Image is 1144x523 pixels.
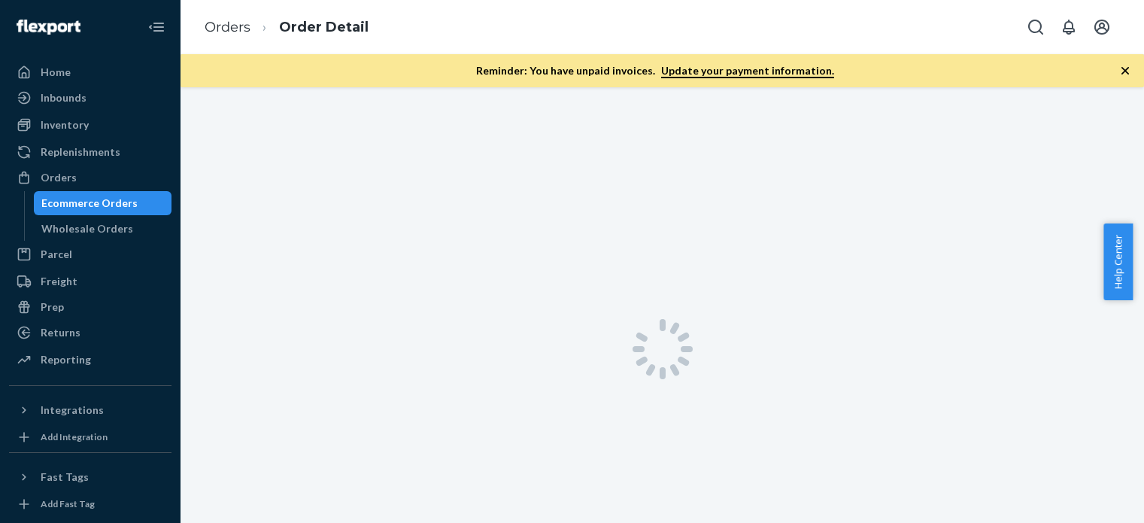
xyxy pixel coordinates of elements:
[41,170,77,185] div: Orders
[9,398,171,422] button: Integrations
[279,19,369,35] a: Order Detail
[41,470,89,485] div: Fast Tags
[1021,12,1051,42] button: Open Search Box
[9,269,171,293] a: Freight
[9,86,171,110] a: Inbounds
[9,495,171,513] a: Add Fast Tag
[41,352,91,367] div: Reporting
[41,430,108,443] div: Add Integration
[476,63,834,78] p: Reminder: You have unpaid invoices.
[205,19,250,35] a: Orders
[1087,12,1117,42] button: Open account menu
[9,465,171,489] button: Fast Tags
[9,242,171,266] a: Parcel
[41,403,104,418] div: Integrations
[41,274,77,289] div: Freight
[9,60,171,84] a: Home
[34,217,172,241] a: Wholesale Orders
[41,65,71,80] div: Home
[141,12,171,42] button: Close Navigation
[9,348,171,372] a: Reporting
[41,144,120,160] div: Replenishments
[1103,223,1133,300] button: Help Center
[9,140,171,164] a: Replenishments
[41,117,89,132] div: Inventory
[661,64,834,78] a: Update your payment information.
[41,325,80,340] div: Returns
[9,113,171,137] a: Inventory
[41,300,64,315] div: Prep
[9,166,171,190] a: Orders
[17,20,80,35] img: Flexport logo
[41,90,86,105] div: Inbounds
[41,497,95,510] div: Add Fast Tag
[1054,12,1084,42] button: Open notifications
[41,196,138,211] div: Ecommerce Orders
[193,5,381,50] ol: breadcrumbs
[41,221,133,236] div: Wholesale Orders
[9,428,171,446] a: Add Integration
[34,191,172,215] a: Ecommerce Orders
[41,247,72,262] div: Parcel
[9,321,171,345] a: Returns
[9,295,171,319] a: Prep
